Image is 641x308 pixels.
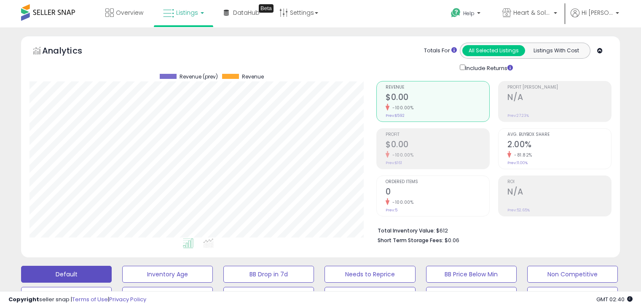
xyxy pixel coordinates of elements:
small: Prev: $161 [386,160,402,165]
span: DataHub [233,8,260,17]
button: Needs to Reprice [325,266,415,283]
span: Ordered Items [386,180,489,184]
h2: N/A [507,187,611,198]
small: Prev: 5 [386,208,397,213]
button: Top Sellers [21,287,112,304]
small: Prev: $592 [386,113,405,118]
div: Totals For [424,47,457,55]
button: 30 Day Decrease [325,287,415,304]
h2: $0.00 [386,92,489,104]
button: BB Price Below Min [426,266,517,283]
i: Get Help [451,8,461,18]
a: Terms of Use [72,295,108,303]
span: Overview [116,8,143,17]
span: Help [463,10,475,17]
h2: N/A [507,92,611,104]
small: -100.00% [389,199,413,205]
small: -100.00% [389,152,413,158]
b: Short Term Storage Fees: [378,237,443,244]
small: -100.00% [389,105,413,111]
span: Profit [386,132,489,137]
h2: $0.00 [386,140,489,151]
strong: Copyright [8,295,39,303]
b: Total Inventory Value: [378,227,435,234]
button: Listings With Cost [525,45,587,56]
span: Listings [176,8,198,17]
small: Prev: 27.23% [507,113,529,118]
span: ROI [507,180,611,184]
h2: 0 [386,187,489,198]
span: Revenue (prev) [180,74,218,80]
button: VELOCITY + FBA TOTAL [527,287,618,304]
small: Prev: 11.00% [507,160,528,165]
div: Tooltip anchor [259,4,274,13]
div: Include Returns [453,63,523,73]
button: All Selected Listings [462,45,525,56]
h2: 2.00% [507,140,611,151]
div: seller snap | | [8,296,146,304]
button: Selling @ Max [122,287,213,304]
span: Revenue [386,85,489,90]
small: Prev: 52.65% [507,208,530,213]
button: Non Competitive [527,266,618,283]
li: $612 [378,225,605,235]
a: Hi [PERSON_NAME] [571,8,619,27]
span: $0.06 [445,236,459,244]
span: Heart & Sole Trading [513,8,551,17]
a: Privacy Policy [109,295,146,303]
span: Hi [PERSON_NAME] [582,8,613,17]
a: Help [444,1,489,27]
span: 2025-09-9 02:40 GMT [596,295,633,303]
button: Default [21,266,112,283]
button: Items Being Repriced [223,287,314,304]
button: repricing [426,287,517,304]
span: Profit [PERSON_NAME] [507,85,611,90]
span: Avg. Buybox Share [507,132,611,137]
h5: Analytics [42,45,99,59]
span: Revenue [242,74,264,80]
small: -81.82% [511,152,532,158]
button: BB Drop in 7d [223,266,314,283]
button: Inventory Age [122,266,213,283]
